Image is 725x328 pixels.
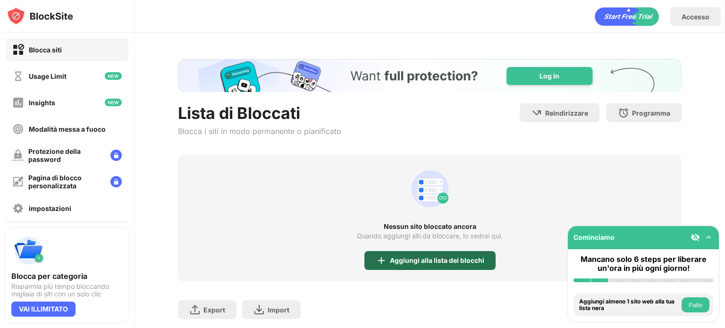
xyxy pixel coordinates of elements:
img: omni-setup-toggle.svg [704,233,713,242]
div: Blocca siti [29,46,62,54]
div: animation [407,166,453,211]
div: Nessun sito bloccato ancora [178,223,682,230]
div: Modalità messa a fuoco [29,125,106,133]
div: Insights [29,99,55,107]
div: Usage Limit [29,72,67,80]
iframe: Banner [178,59,682,92]
img: focus-off.svg [12,123,24,135]
div: Import [268,306,289,314]
div: Risparmia più tempo bloccando migliaia di siti con un solo clic [11,283,123,298]
img: new-icon.svg [105,72,122,80]
img: new-icon.svg [105,99,122,106]
div: animation [595,7,659,26]
img: lock-menu.svg [110,176,122,187]
div: Programma [632,109,670,117]
div: Blocca i siti in modo permanente o pianificato [178,126,341,136]
div: Cominciamo [573,233,615,241]
div: impostazioni [29,204,71,212]
div: Export [203,306,225,314]
div: Accesso [682,13,709,21]
img: customize-block-page-off.svg [12,176,24,187]
img: password-protection-off.svg [12,150,24,161]
img: settings-off.svg [12,202,24,214]
img: time-usage-off.svg [12,70,24,82]
img: lock-menu.svg [110,150,122,161]
img: logo-blocksite.svg [7,7,73,25]
div: VAI ILLIMITATO [11,302,76,317]
div: Blocca per categoria [11,271,123,281]
img: eye-not-visible.svg [691,233,700,242]
div: Lista di Bloccati [178,103,341,123]
div: Aggiungi alla lista dei blocchi [390,257,484,264]
img: push-categories.svg [11,234,45,268]
button: Fallo [682,297,709,312]
div: Mancano solo 6 steps per liberare un'ora in più ogni giorno! [573,255,713,273]
div: Protezione della password [28,147,103,163]
div: Aggiungi almeno 1 sito web alla tua lista nera [579,298,679,312]
div: Pagina di blocco personalizzata [28,174,103,190]
div: Quando aggiungi siti da bloccare, lo vedrai qui. [357,232,503,240]
img: insights-off.svg [12,97,24,109]
img: block-on.svg [12,44,24,56]
div: Reindirizzare [545,109,588,117]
